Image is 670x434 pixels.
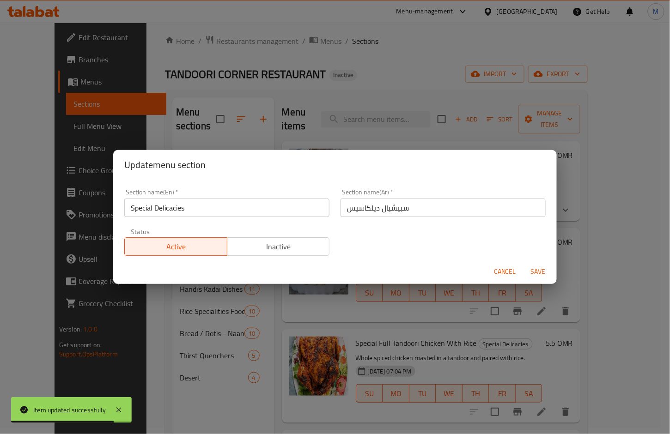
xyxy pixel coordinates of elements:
[231,240,326,253] span: Inactive
[124,157,546,172] h2: Update menu section
[494,266,516,277] span: Cancel
[490,263,520,280] button: Cancel
[128,240,224,253] span: Active
[527,266,549,277] span: Save
[124,237,227,256] button: Active
[227,237,330,256] button: Inactive
[124,199,329,217] input: Please enter section name(en)
[33,405,106,415] div: Item updated successfully
[341,199,546,217] input: Please enter section name(ar)
[524,263,553,280] button: Save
